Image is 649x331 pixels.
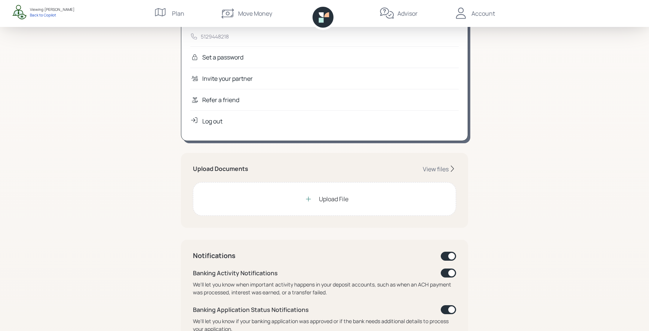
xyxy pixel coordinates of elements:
div: View files [423,165,449,173]
div: Account [471,9,495,18]
h4: Notifications [193,252,236,260]
div: Banking Activity Notifications [193,269,278,278]
div: Move Money [238,9,272,18]
div: Log out [202,117,222,126]
div: Viewing: [PERSON_NAME] [30,7,74,12]
div: Advisor [397,9,418,18]
div: We'll let you know when important activity happens in your deposit accounts, such as when an ACH ... [193,281,456,296]
div: Plan [172,9,184,18]
div: Upload File [319,194,348,203]
div: Banking Application Status Notifications [193,305,309,314]
div: Set a password [202,53,243,62]
h5: Upload Documents [193,165,248,172]
div: 5129448218 [201,33,229,40]
div: Invite your partner [202,74,253,83]
div: Refer a friend [202,95,239,104]
div: Back to Copilot [30,12,74,18]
